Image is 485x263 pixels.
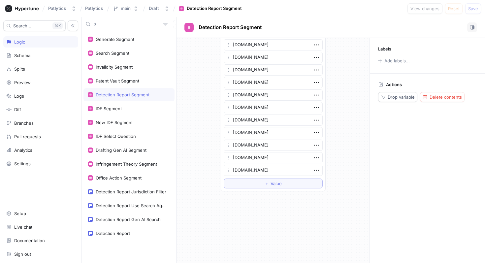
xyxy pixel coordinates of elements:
[96,175,142,181] div: Office Action Segment
[96,203,168,208] div: Detection Report Use Search Agent
[96,92,149,97] div: Detection Report Segment
[93,21,160,27] input: Search...
[48,6,66,11] div: Patlytics
[224,64,323,76] textarea: [DOMAIN_NAME]
[224,165,323,176] textarea: [DOMAIN_NAME]
[376,56,411,65] button: Add labels...
[146,3,172,14] button: Draft
[224,52,323,63] textarea: [DOMAIN_NAME]
[14,148,32,153] div: Analytics
[96,106,122,111] div: IDF Segment
[224,127,323,138] textarea: [DOMAIN_NAME]
[14,66,25,72] div: Splits
[14,107,21,112] div: Diff
[265,181,269,185] span: ＋
[224,89,323,101] textarea: [DOMAIN_NAME]
[46,3,79,14] button: Patlytics
[407,3,442,14] button: View changes
[14,120,34,126] div: Branches
[14,211,26,216] div: Setup
[224,140,323,151] textarea: [DOMAIN_NAME]
[14,80,31,85] div: Preview
[3,20,66,31] button: Search...K
[224,77,323,88] textarea: [DOMAIN_NAME]
[410,7,439,11] span: View changes
[388,95,415,99] span: Drop variable
[224,152,323,163] textarea: [DOMAIN_NAME]
[420,92,465,102] button: Delete contents
[384,59,410,63] div: Add labels...
[14,53,30,58] div: Schema
[121,6,131,11] div: main
[378,92,417,102] button: Drop variable
[14,93,24,99] div: Logs
[14,238,45,243] div: Documentation
[224,102,323,113] textarea: [DOMAIN_NAME]
[96,134,136,139] div: IDF Select Question
[14,134,41,139] div: Pull requests
[14,224,32,230] div: Live chat
[96,120,133,125] div: New IDF Segment
[96,189,166,194] div: Detection Report Jurisdiction Filter
[96,217,161,222] div: Detection Report Gen AI Search
[13,24,31,28] span: Search...
[271,181,282,185] span: Value
[430,95,462,99] span: Delete contents
[85,6,103,11] span: Patlytics
[96,78,139,83] div: Patent Vault Segment
[110,3,141,14] button: main
[465,3,481,14] button: Save
[3,235,78,246] a: Documentation
[96,37,134,42] div: Generate Segment
[96,148,146,153] div: Drafting Gen AI Segment
[96,50,129,56] div: Search Segment
[96,231,130,236] div: Detection Report
[14,39,25,45] div: Logic
[96,64,133,70] div: Invalidity Segment
[448,7,460,11] span: Reset
[224,39,323,50] textarea: [DOMAIN_NAME]
[14,161,31,166] div: Settings
[224,179,323,188] button: ＋Value
[224,115,323,126] textarea: [DOMAIN_NAME]
[52,22,63,29] div: K
[14,251,31,257] div: Sign out
[386,82,402,87] p: Actions
[149,6,159,11] div: Draft
[468,7,478,11] span: Save
[199,25,262,30] span: Detection Report Segment
[96,161,157,167] div: Infringement Theory Segment
[378,46,391,51] p: Labels
[187,5,242,12] div: Detection Report Segment
[445,3,463,14] button: Reset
